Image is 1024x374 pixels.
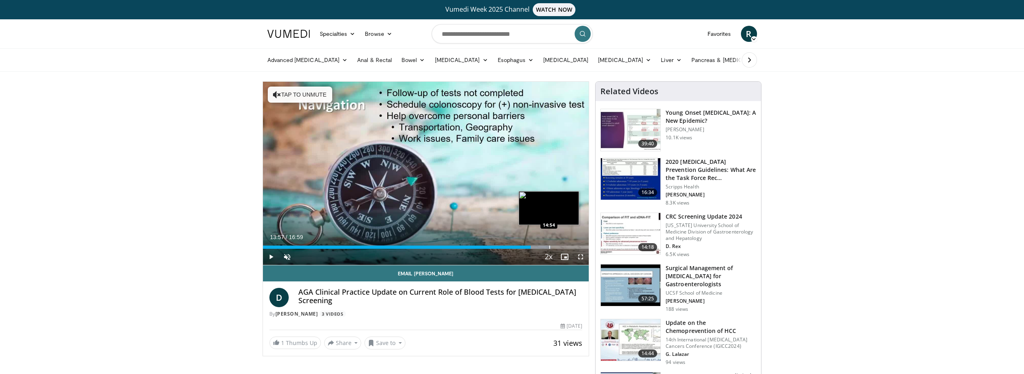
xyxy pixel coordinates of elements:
[289,234,303,240] span: 16:59
[561,322,582,330] div: [DATE]
[397,52,430,68] a: Bowel
[263,246,589,249] div: Progress Bar
[279,249,295,265] button: Unmute
[666,290,756,296] p: UCSF School of Medicine
[601,109,660,151] img: b23cd043-23fa-4b3f-b698-90acdd47bf2e.150x105_q85_crop-smart_upscale.jpg
[298,288,583,305] h4: AGA Clinical Practice Update on Current Role of Blood Tests for [MEDICAL_DATA] Screening
[269,310,583,318] div: By
[601,158,660,200] img: 1ac37fbe-7b52-4c81-8c6c-a0dd688d0102.150x105_q85_crop-smart_upscale.jpg
[666,319,756,335] h3: Update on the Chemoprevention of HCC
[703,26,736,42] a: Favorites
[600,213,756,258] a: 14:18 CRC Screening Update 2024 [US_STATE] University School of Medicine Division of Gastroentero...
[666,184,756,190] p: Scripps Health
[324,337,362,349] button: Share
[270,234,284,240] span: 13:57
[666,306,688,312] p: 188 views
[666,158,756,182] h3: 2020 [MEDICAL_DATA] Prevention Guidelines: What Are the Task Force Rec…
[538,52,593,68] a: [MEDICAL_DATA]
[573,249,589,265] button: Fullscreen
[638,140,658,148] span: 39:40
[666,243,756,250] p: D. Rex
[666,264,756,288] h3: Surgical Management of [MEDICAL_DATA] for Gastroenterologists
[600,109,756,151] a: 39:40 Young Onset [MEDICAL_DATA]: A New Epidemic? [PERSON_NAME] 10.1K views
[666,200,689,206] p: 8.3K views
[638,243,658,251] span: 14:18
[666,109,756,125] h3: Young Onset [MEDICAL_DATA]: A New Epidemic?
[519,191,579,225] img: image.jpeg
[556,249,573,265] button: Enable picture-in-picture mode
[593,52,656,68] a: [MEDICAL_DATA]
[666,337,756,349] p: 14th International [MEDICAL_DATA] Cancers Conference (IGICC2024)
[553,338,582,348] span: 31 views
[600,264,756,312] a: 57:25 Surgical Management of [MEDICAL_DATA] for Gastroenterologists UCSF School of Medicine [PERS...
[263,249,279,265] button: Play
[638,349,658,357] span: 14:44
[430,52,493,68] a: [MEDICAL_DATA]
[666,298,756,304] p: [PERSON_NAME]
[533,3,575,16] span: WATCH NOW
[319,310,346,317] a: 3 Videos
[364,337,405,349] button: Save to
[666,134,692,141] p: 10.1K views
[638,295,658,303] span: 57:25
[666,126,756,133] p: [PERSON_NAME]
[601,213,660,255] img: 91500494-a7c6-4302-a3df-6280f031e251.150x105_q85_crop-smart_upscale.jpg
[666,213,756,221] h3: CRC Screening Update 2024
[656,52,686,68] a: Liver
[666,359,685,366] p: 94 views
[741,26,757,42] a: R
[638,188,658,196] span: 16:34
[600,319,756,366] a: 14:44 Update on the Chemoprevention of HCC 14th International [MEDICAL_DATA] Cancers Conference (...
[687,52,781,68] a: Pancreas & [MEDICAL_DATA]
[666,251,689,258] p: 6.5K views
[267,30,310,38] img: VuMedi Logo
[268,87,332,103] button: Tap to unmute
[269,3,756,16] a: Vumedi Week 2025 ChannelWATCH NOW
[600,158,756,206] a: 16:34 2020 [MEDICAL_DATA] Prevention Guidelines: What Are the Task Force Rec… Scripps Health [PER...
[666,192,756,198] p: [PERSON_NAME]
[281,339,284,347] span: 1
[601,264,660,306] img: 00707986-8314-4f7d-9127-27a2ffc4f1fa.150x105_q85_crop-smart_upscale.jpg
[269,337,321,349] a: 1 Thumbs Up
[352,52,397,68] a: Anal & Rectal
[315,26,360,42] a: Specialties
[493,52,539,68] a: Esophagus
[286,234,288,240] span: /
[432,24,593,43] input: Search topics, interventions
[666,222,756,242] p: [US_STATE] University School of Medicine Division of Gastroenterology and Hepatology
[263,52,353,68] a: Advanced [MEDICAL_DATA]
[601,319,660,361] img: a42f989e-7478-40ea-a598-a8d367b822ff.150x105_q85_crop-smart_upscale.jpg
[269,288,289,307] a: D
[666,351,756,357] p: G. Lalazar
[600,87,658,96] h4: Related Videos
[263,265,589,281] a: Email [PERSON_NAME]
[540,249,556,265] button: Playback Rate
[263,82,589,265] video-js: Video Player
[360,26,397,42] a: Browse
[275,310,318,317] a: [PERSON_NAME]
